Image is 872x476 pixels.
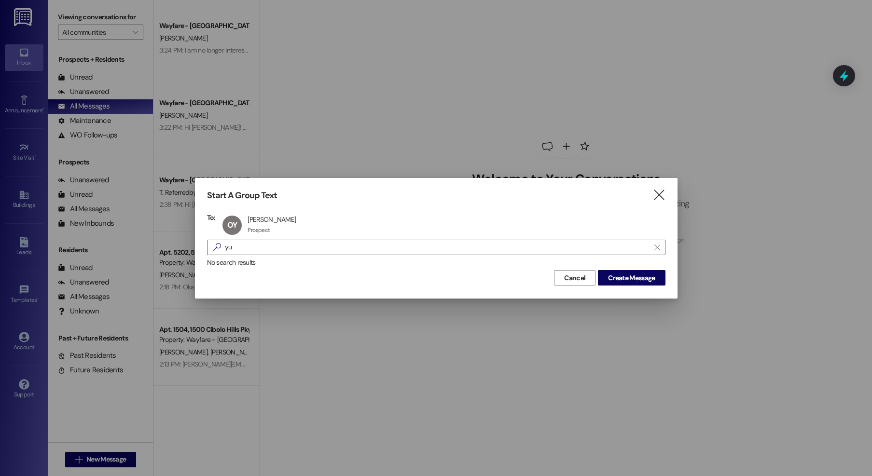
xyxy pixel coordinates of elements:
[654,244,660,251] i: 
[207,213,216,222] h3: To:
[598,270,665,286] button: Create Message
[608,273,655,283] span: Create Message
[564,273,585,283] span: Cancel
[207,258,665,268] div: No search results
[207,190,277,201] h3: Start A Group Text
[248,226,270,234] div: Prospect
[652,190,665,200] i: 
[209,242,225,252] i: 
[225,241,650,254] input: Search for any contact or apartment
[650,240,665,255] button: Clear text
[248,215,296,224] div: [PERSON_NAME]
[554,270,595,286] button: Cancel
[227,220,237,230] span: OY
